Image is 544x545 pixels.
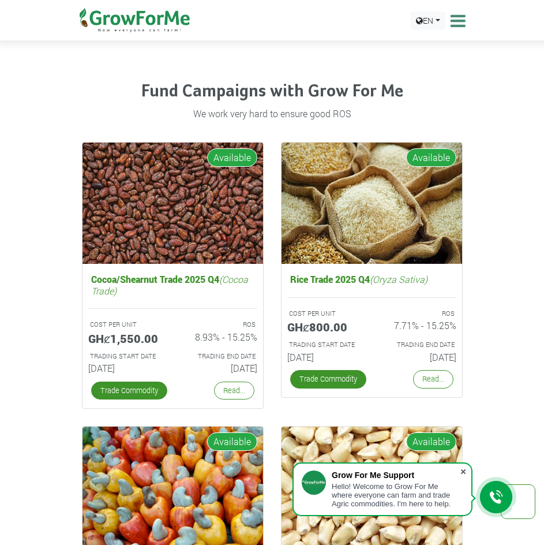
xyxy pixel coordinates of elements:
p: Estimated Trading Start Date [90,352,163,361]
div: Grow For Me Support [332,471,460,480]
h6: [DATE] [380,352,456,363]
i: (Oryza Sativa) [370,273,427,285]
a: Trade Commodity [91,382,167,400]
p: COST PER UNIT [90,320,163,330]
h5: GHȼ800.00 [287,320,363,334]
p: ROS [382,309,455,319]
a: Read... [214,382,254,400]
div: Hello! Welcome to Grow For Me where everyone can farm and trade Agric commodities. I'm here to help. [332,482,460,508]
p: Estimated Trading End Date [183,352,256,361]
span: Available [406,432,456,451]
h6: [DATE] [287,352,363,363]
i: (Cocoa Trade) [91,273,248,296]
p: COST PER UNIT [289,309,362,319]
a: EN [411,12,445,29]
a: Read... [413,370,453,388]
p: ROS [183,320,256,330]
span: Available [207,148,257,167]
img: growforme image [82,143,263,264]
p: Estimated Trading Start Date [289,340,362,350]
a: Trade Commodity [290,370,366,388]
h5: Rice Trade 2025 Q4 [287,271,456,288]
span: Available [207,432,257,451]
img: growforme image [282,143,462,264]
h6: 7.71% - 15.25% [380,320,456,331]
p: We work very hard to ensure good ROS [84,107,461,121]
span: Available [406,148,456,167]
h6: [DATE] [88,363,164,374]
h6: 8.93% - 15.25% [181,331,257,342]
p: Estimated Trading End Date [382,340,455,350]
h5: GHȼ1,550.00 [88,331,164,345]
h6: [DATE] [181,363,257,374]
h4: Fund Campaigns with Grow For Me [82,81,463,102]
h5: Cocoa/Shearnut Trade 2025 Q4 [88,271,257,298]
